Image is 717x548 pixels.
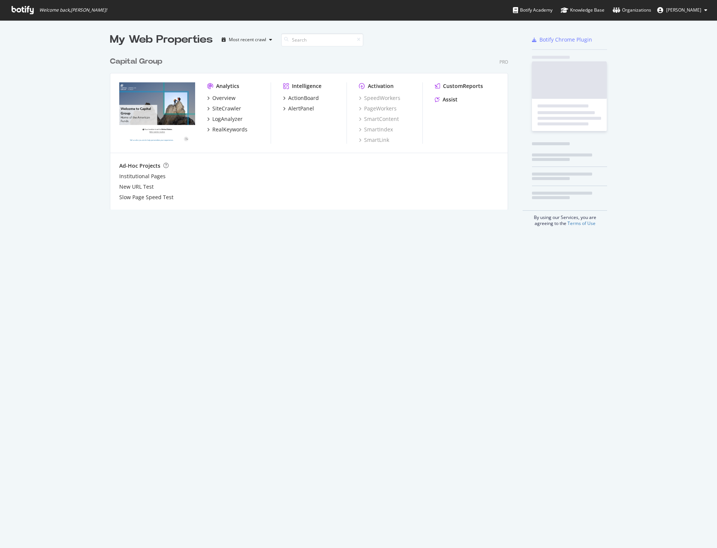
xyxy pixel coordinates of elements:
[288,94,319,102] div: ActionBoard
[110,47,514,210] div: grid
[283,94,319,102] a: ActionBoard
[613,6,651,14] div: Organizations
[119,173,166,180] a: Institutional Pages
[359,105,397,112] a: PageWorkers
[288,105,314,112] div: AlertPanel
[207,115,243,123] a: LogAnalyzer
[359,126,393,133] a: SmartIndex
[207,94,236,102] a: Overview
[212,126,247,133] div: RealKeywords
[561,6,604,14] div: Knowledge Base
[532,36,592,43] a: Botify Chrome Plugin
[110,32,213,47] div: My Web Properties
[212,94,236,102] div: Overview
[119,82,195,143] img: capitalgroup.com
[443,82,483,90] div: CustomReports
[523,210,607,226] div: By using our Services, you are agreeing to the
[359,136,389,144] a: SmartLink
[499,59,508,65] div: Pro
[283,105,314,112] a: AlertPanel
[119,183,154,191] a: New URL Test
[110,56,165,67] a: Capital Group
[443,96,458,103] div: Assist
[651,4,713,16] button: [PERSON_NAME]
[207,105,241,112] a: SiteCrawler
[229,37,266,42] div: Most recent crawl
[216,82,239,90] div: Analytics
[539,36,592,43] div: Botify Chrome Plugin
[281,33,363,46] input: Search
[567,220,596,226] a: Terms of Use
[666,7,701,13] span: Cynthia Casarez
[119,162,160,170] div: Ad-Hoc Projects
[435,96,458,103] a: Assist
[212,105,241,112] div: SiteCrawler
[39,7,107,13] span: Welcome back, [PERSON_NAME] !
[292,82,321,90] div: Intelligence
[359,115,399,123] a: SmartContent
[119,194,173,201] a: Slow Page Speed Test
[219,34,275,46] button: Most recent crawl
[359,94,400,102] a: SpeedWorkers
[212,115,243,123] div: LogAnalyzer
[368,82,394,90] div: Activation
[435,82,483,90] a: CustomReports
[513,6,553,14] div: Botify Academy
[110,56,162,67] div: Capital Group
[207,126,247,133] a: RealKeywords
